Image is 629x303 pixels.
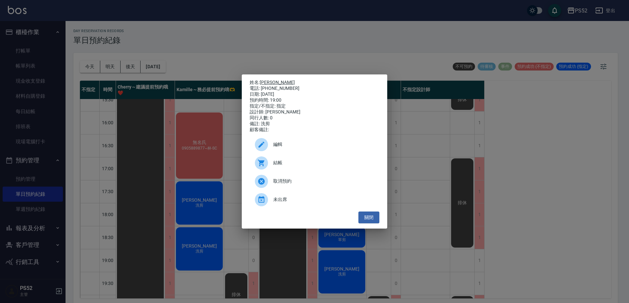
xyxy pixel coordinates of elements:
div: 顧客備註: [250,127,379,133]
div: 設計師: [PERSON_NAME] [250,109,379,115]
div: 日期: [DATE] [250,91,379,97]
button: 關閉 [358,212,379,224]
div: 編輯 [250,135,379,154]
div: 未出席 [250,191,379,209]
div: 預約時間: 19:00 [250,97,379,103]
div: 同行人數: 0 [250,115,379,121]
span: 取消預約 [273,178,374,185]
div: 備註: 洗剪 [250,121,379,127]
div: 電話: [PHONE_NUMBER] [250,86,379,91]
div: 取消預約 [250,172,379,191]
span: 未出席 [273,196,374,203]
div: 指定/不指定: 指定 [250,103,379,109]
span: 編輯 [273,141,374,148]
span: 結帳 [273,159,374,166]
a: 結帳 [250,154,379,172]
a: [PERSON_NAME] [260,80,295,85]
p: 姓名: [250,80,379,86]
